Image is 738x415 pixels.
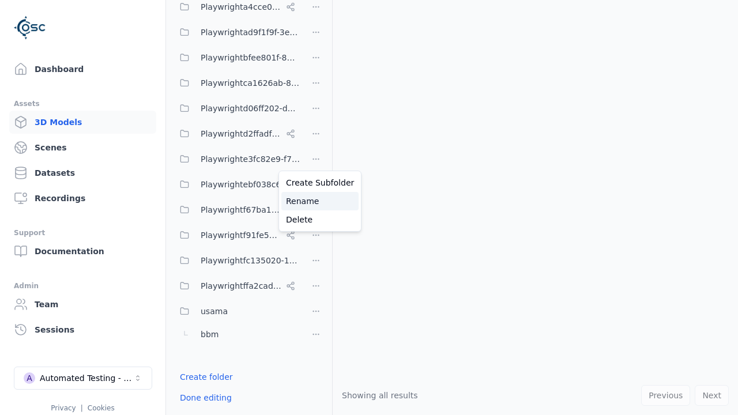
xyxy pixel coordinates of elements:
a: Rename [281,192,359,210]
a: Create Subfolder [281,173,359,192]
a: Delete [281,210,359,229]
